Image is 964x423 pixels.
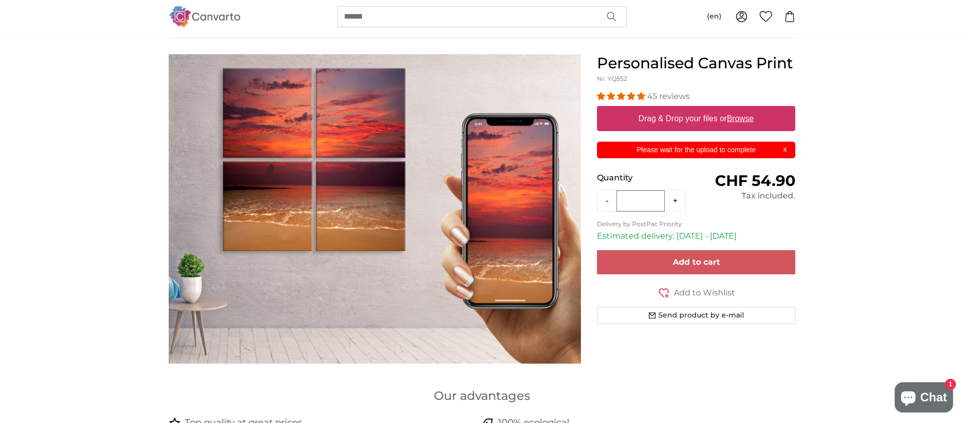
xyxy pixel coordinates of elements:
span: 4.93 stars [597,91,647,101]
u: Browse [727,114,754,123]
button: Add to cart [597,250,795,274]
button: Send product by e-mail [597,307,795,324]
div: 1 of 1 [169,54,581,364]
span: Add to Wishlist [674,287,735,299]
span: Nr. YQ552 [597,75,627,82]
div: Tax included. [696,190,795,202]
button: (en) [699,8,730,26]
p: Please wait for the upload to complete [604,145,789,155]
button: Add to Wishlist [597,286,795,299]
span: CHF 54.90 [715,171,795,190]
p: Estimated delivery: [DATE] - [DATE] [597,230,795,242]
p: Quantity [597,172,696,184]
span: Add to cart [673,257,720,267]
span: 45 reviews [647,91,690,101]
button: + [665,191,685,211]
h1: Personalised Canvas Print [597,54,795,72]
img: personalised-canvas-print [169,54,581,364]
h3: Our advantages [169,388,795,404]
p: Delivery by PostPac Priority [597,220,795,228]
div: Please wait for the upload to complete [597,142,795,158]
img: Canvarto [169,6,241,27]
inbox-online-store-chat: Shopify online store chat [892,382,956,415]
label: Drag & Drop your files or [635,109,758,129]
button: - [597,191,617,211]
